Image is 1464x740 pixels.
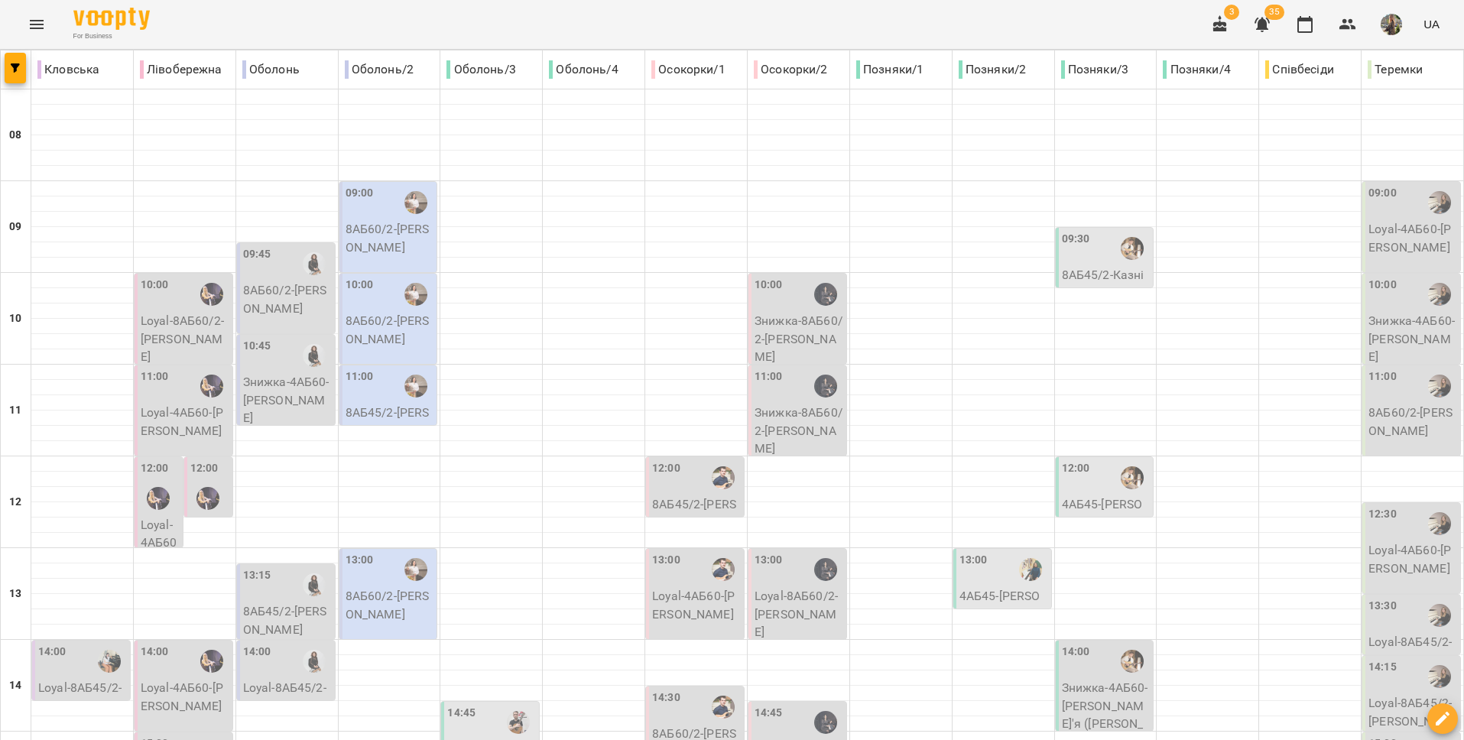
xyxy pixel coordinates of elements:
[1062,231,1090,248] label: 09:30
[1121,466,1144,489] img: Сергій ВЛАСОВИЧ
[1368,368,1397,385] label: 11:00
[755,368,783,385] label: 11:00
[303,650,326,673] img: Любов ПУШНЯК
[200,650,223,673] img: Ольга МОСКАЛЕНКО
[652,690,680,706] label: 14:30
[1061,60,1128,79] p: Позняки/3
[1428,375,1451,398] img: Ольга ЕПОВА
[243,644,271,660] label: 14:00
[9,219,21,235] h6: 09
[346,185,374,202] label: 09:00
[1062,460,1090,477] label: 12:00
[712,696,735,719] img: Віктор АРТЕМЕНКО
[652,460,680,477] label: 12:00
[18,6,55,43] button: Menu
[1368,506,1397,523] label: 12:30
[73,8,150,30] img: Voopty Logo
[1368,60,1423,79] p: Теремки
[346,277,374,294] label: 10:00
[1121,650,1144,673] img: Сергій ВЛАСОВИЧ
[507,711,530,734] img: Микита ГЛАЗУНОВ
[549,60,618,79] p: Оболонь/4
[147,487,170,510] img: Ольга МОСКАЛЕНКО
[346,552,374,569] label: 13:00
[1368,404,1457,440] p: 8АБ60/2 - [PERSON_NAME]
[346,368,374,385] label: 11:00
[141,679,229,715] p: Loyal-4АБ60 - [PERSON_NAME]
[404,558,427,581] img: Вікторія ТАРАБАН
[346,220,434,256] p: 8АБ60/2 - [PERSON_NAME]
[141,516,180,606] p: Loyal-4АБ60 - [PERSON_NAME]
[141,277,169,294] label: 10:00
[1019,558,1042,581] img: Вікторія БОГДАН
[190,460,219,477] label: 12:00
[404,375,427,398] img: Вікторія ТАРАБАН
[242,60,300,79] p: Оболонь
[1368,598,1397,615] label: 13:30
[404,283,427,306] div: Вікторія ТАРАБАН
[1368,659,1397,676] label: 14:15
[303,573,326,596] img: Любов ПУШНЯК
[959,587,1048,623] p: 4АБ45 - [PERSON_NAME]
[754,60,828,79] p: Осокорки/2
[1423,16,1440,32] span: UA
[755,587,843,641] p: Loyal-8АБ60/2 - [PERSON_NAME]
[1428,665,1451,688] div: Ольга ЕПОВА
[712,558,735,581] img: Віктор АРТЕМЕНКО
[1428,604,1451,627] img: Ольга ЕПОВА
[814,283,837,306] img: Олена САФРОНОВА-СМИРНОВА
[959,60,1026,79] p: Позняки/2
[856,60,924,79] p: Позняки/1
[346,312,434,348] p: 8АБ60/2 - [PERSON_NAME]
[140,60,222,79] p: Лівобережна
[9,586,21,602] h6: 13
[345,60,414,79] p: Оболонь/2
[1368,185,1397,202] label: 09:00
[447,705,476,722] label: 14:45
[37,60,99,79] p: Кловська
[651,60,726,79] p: Осокорки/1
[1368,541,1457,577] p: Loyal-4АБ60 - [PERSON_NAME]
[243,281,332,317] p: 8АБ60/2 - [PERSON_NAME]
[303,252,326,275] div: Любов ПУШНЯК
[1368,220,1457,256] p: Loyal-4АБ60 - [PERSON_NAME]
[1428,191,1451,214] div: Ольга ЕПОВА
[196,487,219,510] img: Ольга МОСКАЛЕНКО
[1428,283,1451,306] img: Ольга ЕПОВА
[141,460,169,477] label: 12:00
[243,246,271,263] label: 09:45
[959,552,988,569] label: 13:00
[652,552,680,569] label: 13:00
[200,375,223,398] img: Ольга МОСКАЛЕНКО
[38,679,127,733] p: Loyal-8АБ45/2 - [PERSON_NAME]
[755,277,783,294] label: 10:00
[1264,5,1284,20] span: 35
[814,558,837,581] img: Олена САФРОНОВА-СМИРНОВА
[303,344,326,367] img: Любов ПУШНЯК
[141,644,169,660] label: 14:00
[814,711,837,734] img: Олена САФРОНОВА-СМИРНОВА
[1062,266,1151,320] p: 8АБ45/2 - Казнірчук [PERSON_NAME]
[1163,60,1230,79] p: Позняки/4
[73,31,150,41] span: For Business
[243,373,332,427] p: Знижка-4АБ60 - [PERSON_NAME]
[404,191,427,214] div: Вікторія ТАРАБАН
[243,338,271,355] label: 10:45
[200,283,223,306] div: Ольга МОСКАЛЕНКО
[755,312,843,366] p: Знижка-8АБ60/2 - [PERSON_NAME]
[1062,644,1090,660] label: 14:00
[346,587,434,623] p: 8АБ60/2 - [PERSON_NAME]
